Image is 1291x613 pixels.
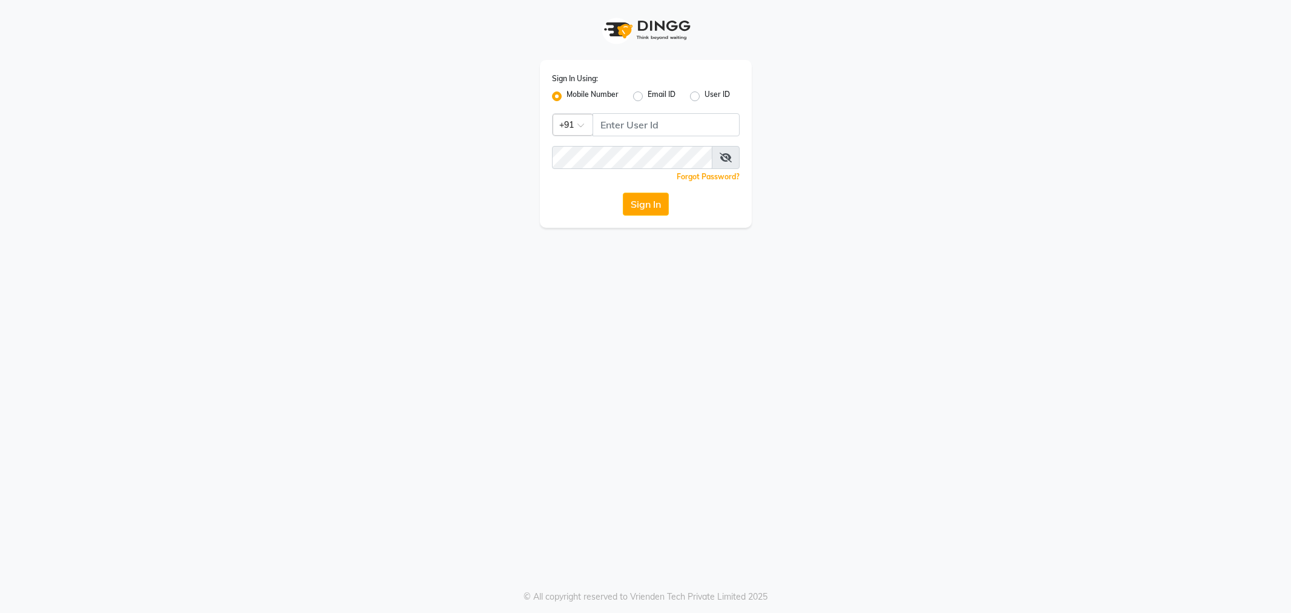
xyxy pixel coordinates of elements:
[623,193,669,216] button: Sign In
[597,12,694,48] img: logo1.svg
[552,73,598,84] label: Sign In Using:
[648,89,675,104] label: Email ID
[705,89,730,104] label: User ID
[567,89,619,104] label: Mobile Number
[593,113,740,136] input: Username
[552,146,712,169] input: Username
[677,172,740,181] a: Forgot Password?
